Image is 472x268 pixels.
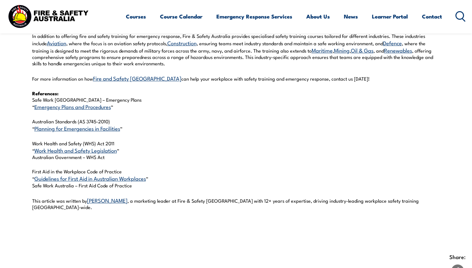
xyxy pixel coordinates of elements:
[32,197,440,210] p: This article was written by , a marketing leader at Fire & Safety [GEOGRAPHIC_DATA] with 12+ year...
[32,118,440,132] p: Australian Standards (AS 3745-2010) “ ”
[32,168,440,188] p: First Aid in the Workplace Code of Practice “ ” Safe Work Australia – First Aid Code of Practice
[93,74,181,82] a: Fire and Safety [GEOGRAPHIC_DATA]
[449,252,466,262] span: Share:
[351,46,374,54] a: Oil & Gas
[47,39,66,47] a: Aviation
[34,103,111,110] a: Emergency Plans and Procedures
[126,8,146,25] a: Courses
[32,75,440,82] p: For more information on how can help your workplace with safety training and emergency response, ...
[344,8,358,25] a: News
[306,8,330,25] a: About Us
[384,46,412,54] a: Renewables
[32,140,440,160] p: Work Health and Safety (WHS) Act 2011 “ ” Australian Government – WHS Act
[160,8,202,25] a: Course Calendar
[34,146,117,154] a: Work Health and Safety Legislation
[216,8,292,25] a: Emergency Response Services
[383,39,402,47] a: Defence
[32,90,59,97] strong: References:
[32,33,440,67] p: In addition to offering fire and safety training for emergency response, Fire & Safety Australia ...
[34,124,120,132] a: Planning for Emergencies in Facilities
[334,46,350,54] a: Mining
[372,8,408,25] a: Learner Portal
[34,174,146,182] a: Guidelines for First Aid in Australian Workplaces
[422,8,442,25] a: Contact
[312,46,333,54] a: Maritime
[167,39,197,47] a: Construction
[32,90,440,110] p: Safe Work [GEOGRAPHIC_DATA] – Emergency Plans “ ”
[87,196,127,204] a: [PERSON_NAME]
